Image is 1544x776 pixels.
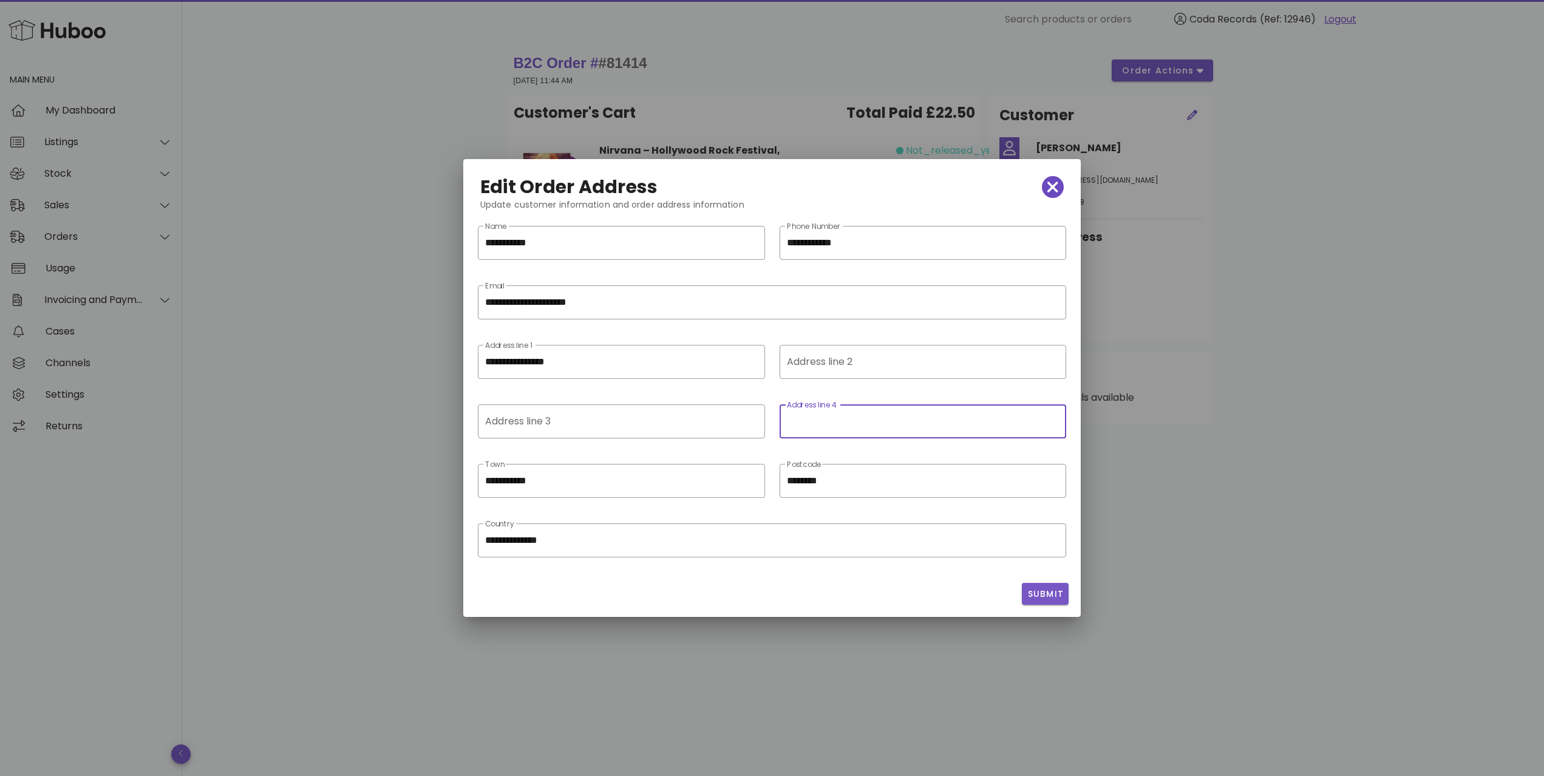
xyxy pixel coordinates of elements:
span: Submit [1027,588,1064,601]
h2: Edit Order Address [480,177,658,197]
label: Town [485,460,505,469]
label: Address line 4 [787,401,837,410]
button: Submit [1022,583,1069,605]
div: Update customer information and order address information [471,198,1073,221]
label: Postcode [787,460,821,469]
label: Name [485,222,506,231]
label: Country [485,520,514,529]
label: Address line 1 [485,341,532,350]
label: Email [485,282,505,291]
label: Phone Number [787,222,841,231]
